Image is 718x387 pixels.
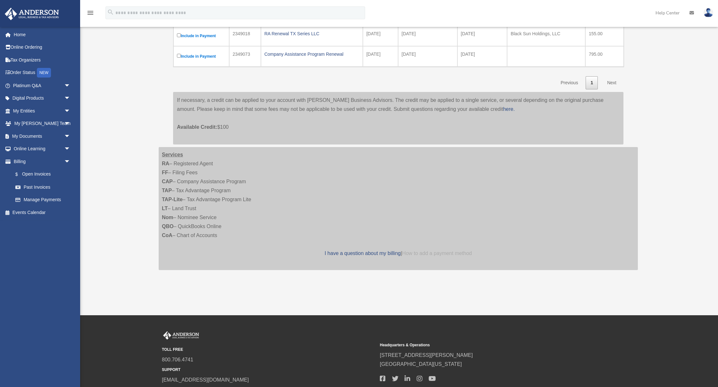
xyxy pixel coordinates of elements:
[4,117,80,130] a: My [PERSON_NAME] Teamarrow_drop_down
[4,92,80,105] a: Digital Productsarrow_drop_down
[64,92,77,105] span: arrow_drop_down
[64,130,77,143] span: arrow_drop_down
[264,29,359,38] div: RA Renewal TX Series LLC
[229,46,261,67] td: 2349073
[64,143,77,156] span: arrow_drop_down
[162,179,173,184] strong: CAP
[457,46,507,67] td: [DATE]
[9,181,77,193] a: Past Invoices
[585,46,624,67] td: 795.00
[4,155,77,168] a: Billingarrow_drop_down
[363,26,398,46] td: [DATE]
[162,377,249,383] a: [EMAIL_ADDRESS][DOMAIN_NAME]
[380,352,473,358] a: [STREET_ADDRESS][PERSON_NAME]
[4,206,80,219] a: Events Calendar
[4,130,80,143] a: My Documentsarrow_drop_down
[402,251,472,256] a: How to add a payment method
[398,26,457,46] td: [DATE]
[162,170,168,175] strong: FF
[162,224,173,229] strong: QBO
[177,53,226,60] label: Include in Payment
[177,54,181,58] input: Include in Payment
[264,50,359,59] div: Company Assistance Program Renewal
[556,76,583,89] a: Previous
[457,26,507,46] td: [DATE]
[64,79,77,92] span: arrow_drop_down
[4,66,80,79] a: Order StatusNEW
[162,346,375,353] small: TOLL FREE
[177,114,620,132] p: $100
[162,161,169,166] strong: RA
[380,361,462,367] a: [GEOGRAPHIC_DATA][US_STATE]
[162,331,200,340] img: Anderson Advisors Platinum Portal
[159,147,638,270] div: – Registered Agent – Filing Fees – Company Assistance Program – Tax Advantage Program – Tax Advan...
[177,124,217,130] span: Available Credit:
[162,188,172,193] strong: TAP
[4,104,80,117] a: My Entitiesarrow_drop_down
[64,117,77,130] span: arrow_drop_down
[586,76,598,89] a: 1
[107,9,114,16] i: search
[177,32,226,40] label: Include in Payment
[4,79,80,92] a: Platinum Q&Aarrow_drop_down
[704,8,713,17] img: User Pic
[162,197,183,202] strong: TAP-Lite
[87,9,94,17] i: menu
[162,206,168,211] strong: LT
[37,68,51,78] div: NEW
[503,106,514,112] a: here.
[229,26,261,46] td: 2349018
[162,152,183,157] strong: Services
[4,143,80,155] a: Online Learningarrow_drop_down
[173,92,623,144] div: If necessary, a credit can be applied to your account with [PERSON_NAME] Business Advisors. The c...
[162,366,375,373] small: SUPPORT
[4,54,80,66] a: Tax Organizers
[162,357,193,362] a: 800.706.4741
[19,170,22,178] span: $
[4,28,80,41] a: Home
[380,342,593,349] small: Headquarters & Operations
[9,168,74,181] a: $Open Invoices
[602,76,621,89] a: Next
[325,251,401,256] a: I have a question about my billing
[177,33,181,37] input: Include in Payment
[4,41,80,54] a: Online Ordering
[162,215,173,220] strong: Nom
[162,249,635,258] p: |
[3,8,61,20] img: Anderson Advisors Platinum Portal
[64,104,77,118] span: arrow_drop_down
[64,155,77,168] span: arrow_drop_down
[9,193,77,206] a: Manage Payments
[507,26,585,46] td: Black Sun Holdings, LLC
[162,233,172,238] strong: CoA
[585,26,624,46] td: 155.00
[87,11,94,17] a: menu
[398,46,457,67] td: [DATE]
[363,46,398,67] td: [DATE]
